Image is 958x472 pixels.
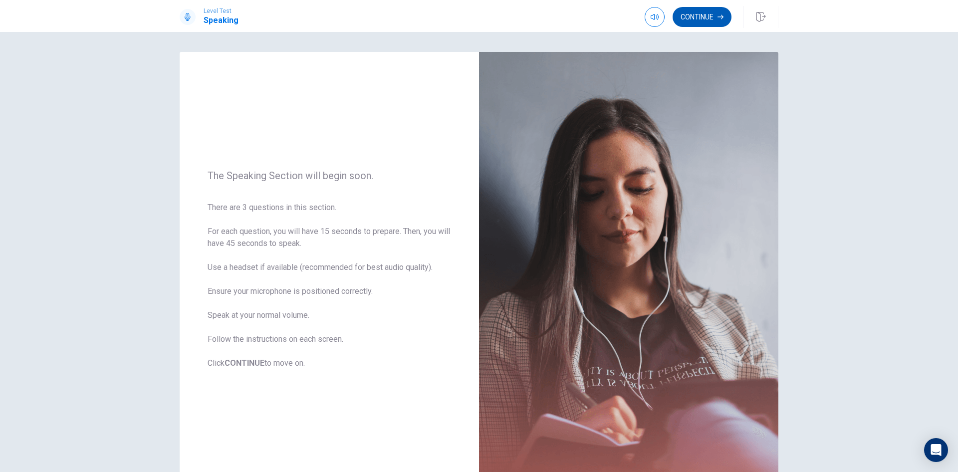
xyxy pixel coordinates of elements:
span: Level Test [204,7,239,14]
span: There are 3 questions in this section. For each question, you will have 15 seconds to prepare. Th... [208,202,451,369]
span: The Speaking Section will begin soon. [208,170,451,182]
div: Open Intercom Messenger [924,438,948,462]
b: CONTINUE [225,358,264,368]
h1: Speaking [204,14,239,26]
button: Continue [673,7,731,27]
